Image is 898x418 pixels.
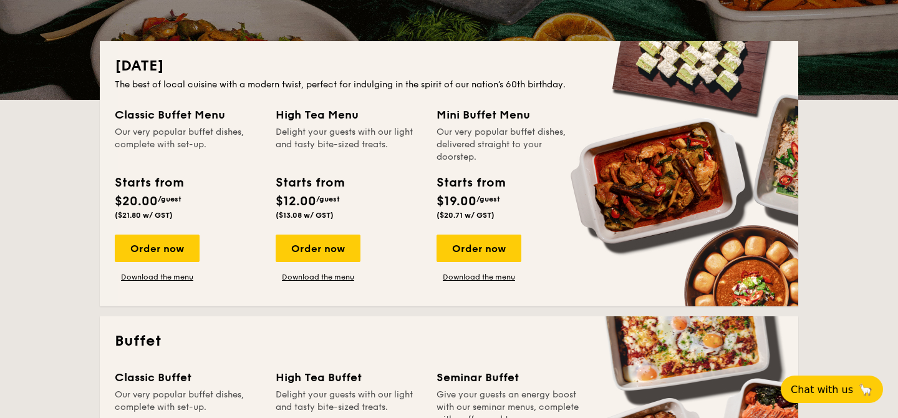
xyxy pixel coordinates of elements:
a: Download the menu [115,272,200,282]
span: $20.00 [115,194,158,209]
div: Classic Buffet [115,369,261,386]
div: Seminar Buffet [437,369,582,386]
span: ($21.80 w/ GST) [115,211,173,220]
span: 🦙 [858,382,873,397]
span: $19.00 [437,194,476,209]
div: Starts from [437,173,505,192]
span: $12.00 [276,194,316,209]
div: Mini Buffet Menu [437,106,582,124]
a: Download the menu [276,272,360,282]
div: The best of local cuisine with a modern twist, perfect for indulging in the spirit of our nation’... [115,79,783,91]
h2: Buffet [115,331,783,351]
span: ($20.71 w/ GST) [437,211,495,220]
div: Delight your guests with our light and tasty bite-sized treats. [276,126,422,163]
div: Order now [437,235,521,262]
div: Our very popular buffet dishes, delivered straight to your doorstep. [437,126,582,163]
button: Chat with us🦙 [781,376,883,403]
div: High Tea Buffet [276,369,422,386]
span: /guest [158,195,181,203]
div: High Tea Menu [276,106,422,124]
h2: [DATE] [115,56,783,76]
div: Starts from [276,173,344,192]
div: Our very popular buffet dishes, complete with set-up. [115,126,261,163]
span: Chat with us [791,384,853,396]
div: Starts from [115,173,183,192]
span: /guest [476,195,500,203]
div: Order now [115,235,200,262]
div: Classic Buffet Menu [115,106,261,124]
a: Download the menu [437,272,521,282]
span: ($13.08 w/ GST) [276,211,334,220]
div: Order now [276,235,360,262]
span: /guest [316,195,340,203]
